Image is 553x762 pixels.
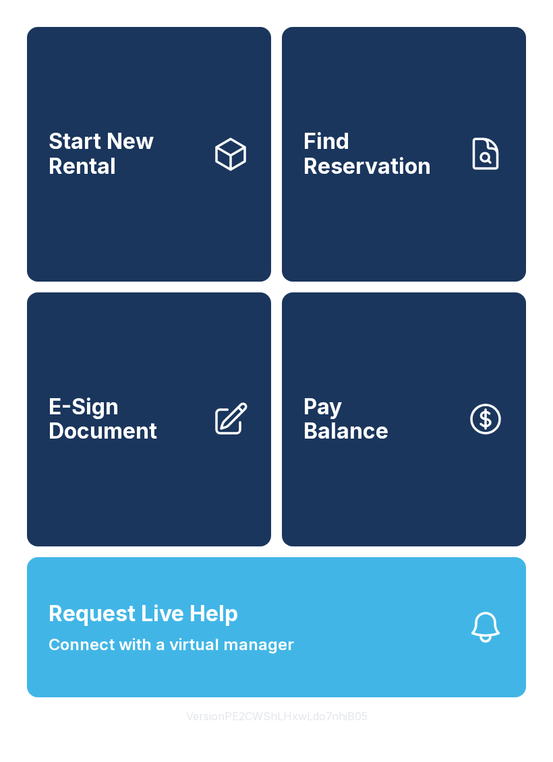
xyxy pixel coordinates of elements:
span: Find Reservation [303,129,456,179]
a: PayBalance [282,292,526,547]
a: Find Reservation [282,27,526,282]
span: Request Live Help [49,598,238,630]
button: VersionPE2CWShLHxwLdo7nhiB05 [175,697,378,735]
button: Request Live HelpConnect with a virtual manager [27,557,526,697]
span: E-Sign Document [49,395,201,444]
a: Start New Rental [27,27,271,282]
span: Connect with a virtual manager [49,633,294,657]
span: Pay Balance [303,395,388,444]
span: Start New Rental [49,129,201,179]
a: E-Sign Document [27,292,271,547]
